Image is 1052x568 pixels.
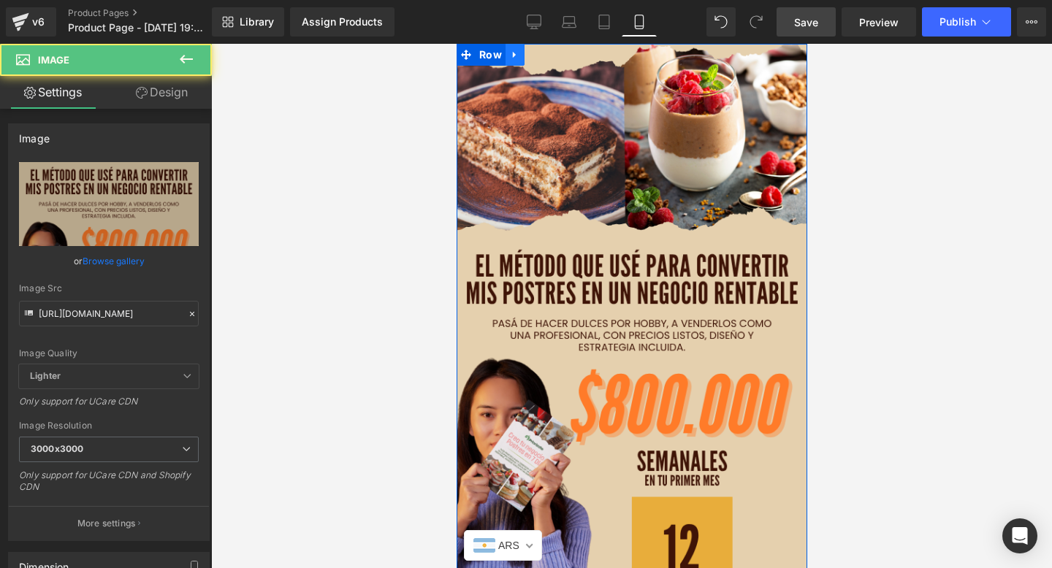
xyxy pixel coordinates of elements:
span: Publish [939,16,976,28]
button: Publish [922,7,1011,37]
a: Laptop [552,7,587,37]
a: Desktop [517,7,552,37]
div: Image [19,124,50,145]
a: Mobile [622,7,657,37]
div: Only support for UCare CDN [19,396,199,417]
span: Library [240,15,274,28]
a: New Library [212,7,284,37]
div: Only support for UCare CDN and Shopify CDN [19,469,199,502]
button: More settings [9,506,209,540]
b: 3000x3000 [31,443,83,454]
div: Open Intercom Messenger [1002,518,1037,553]
a: Preview [842,7,916,37]
button: Redo [742,7,771,37]
span: Preview [859,15,899,30]
span: Product Page - [DATE] 19:01:05 [68,22,208,34]
div: or [19,253,199,269]
b: Lighter [30,370,61,381]
div: Assign Products [302,16,383,28]
a: Browse gallery [83,248,145,274]
a: Product Pages [68,7,236,19]
a: v6 [6,7,56,37]
div: Image Src [19,283,199,293]
span: ARS [42,496,63,507]
a: Tablet [587,7,622,37]
div: v6 [29,12,47,31]
button: Undo [706,7,736,37]
p: More settings [77,517,136,530]
div: Image Resolution [19,421,199,431]
button: More [1017,7,1046,37]
span: Save [794,15,818,30]
div: Image Quality [19,348,199,358]
a: Design [109,76,215,109]
span: Image [38,54,69,66]
input: Link [19,301,199,326]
